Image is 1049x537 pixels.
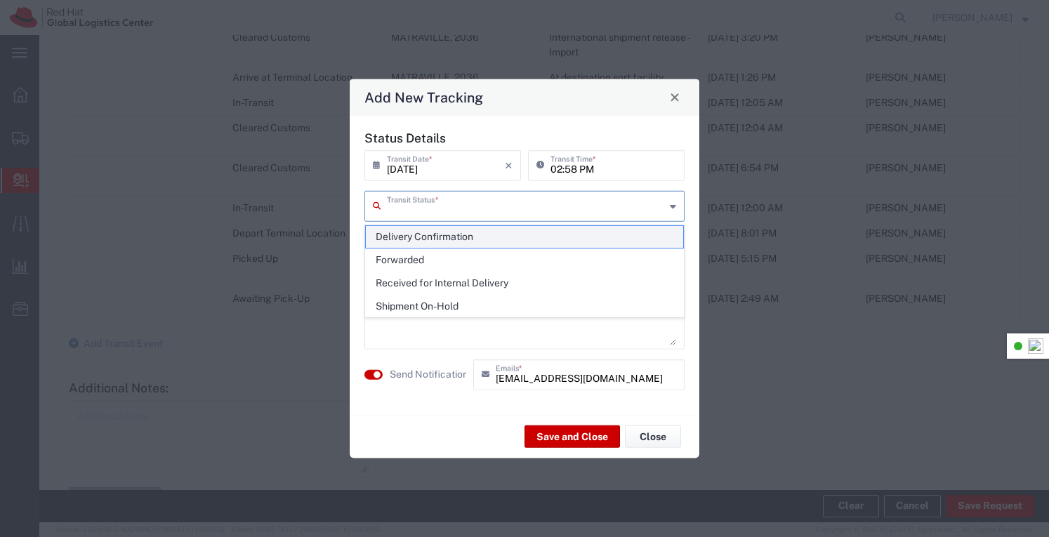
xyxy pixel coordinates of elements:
[390,367,466,382] agx-label: Send Notification
[390,367,468,382] label: Send Notification
[366,226,684,248] span: Delivery Confirmation
[366,249,684,271] span: Forwarded
[364,130,685,145] h5: Status Details
[505,154,513,176] i: ×
[625,425,681,448] button: Close
[366,272,684,294] span: Received for Internal Delivery
[364,87,483,107] h4: Add New Tracking
[366,296,684,317] span: Shipment On-Hold
[524,425,620,448] button: Save and Close
[665,87,685,107] button: Close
